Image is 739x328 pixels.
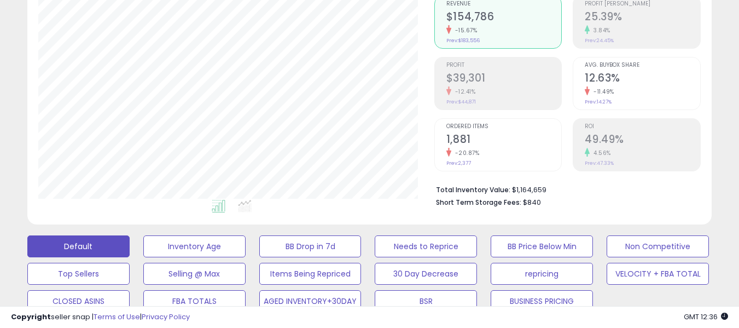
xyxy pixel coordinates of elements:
[491,235,593,257] button: BB Price Below Min
[585,124,700,130] span: ROI
[27,290,130,312] button: CLOSED ASINS
[143,290,246,312] button: FBA TOTALS
[446,72,562,87] h2: $39,301
[446,37,480,44] small: Prev: $183,556
[446,99,476,105] small: Prev: $44,871
[259,235,362,257] button: BB Drop in 7d
[446,160,471,166] small: Prev: 2,377
[11,312,190,323] div: seller snap | |
[585,99,612,105] small: Prev: 14.27%
[491,263,593,285] button: repricing
[451,26,478,34] small: -15.67%
[590,149,611,157] small: 4.56%
[446,62,562,68] span: Profit
[607,263,709,285] button: VELOCITY + FBA TOTAL
[585,1,700,7] span: Profit [PERSON_NAME]
[585,37,614,44] small: Prev: 24.45%
[94,312,140,322] a: Terms of Use
[142,312,190,322] a: Privacy Policy
[27,263,130,285] button: Top Sellers
[446,133,562,148] h2: 1,881
[375,290,477,312] button: BSR
[585,133,700,148] h2: 49.49%
[143,263,246,285] button: Selling @ Max
[436,182,693,195] li: $1,164,659
[446,1,562,7] span: Revenue
[451,88,476,96] small: -12.41%
[436,185,510,194] b: Total Inventory Value:
[585,10,700,25] h2: 25.39%
[436,198,521,207] b: Short Term Storage Fees:
[446,124,562,130] span: Ordered Items
[375,235,477,257] button: Needs to Reprice
[27,235,130,257] button: Default
[590,26,610,34] small: 3.84%
[259,263,362,285] button: Items Being Repriced
[446,10,562,25] h2: $154,786
[259,290,362,312] button: AGED INVENTORY+30DAY
[491,290,593,312] button: BUSINESS PRICING
[451,149,480,157] small: -20.87%
[585,72,700,87] h2: 12.63%
[143,235,246,257] button: Inventory Age
[11,312,51,322] strong: Copyright
[585,160,614,166] small: Prev: 47.33%
[523,197,541,208] span: $840
[585,62,700,68] span: Avg. Buybox Share
[590,88,614,96] small: -11.49%
[375,263,477,285] button: 30 Day Decrease
[684,312,728,322] span: 2025-08-18 12:36 GMT
[607,235,709,257] button: Non Competitive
